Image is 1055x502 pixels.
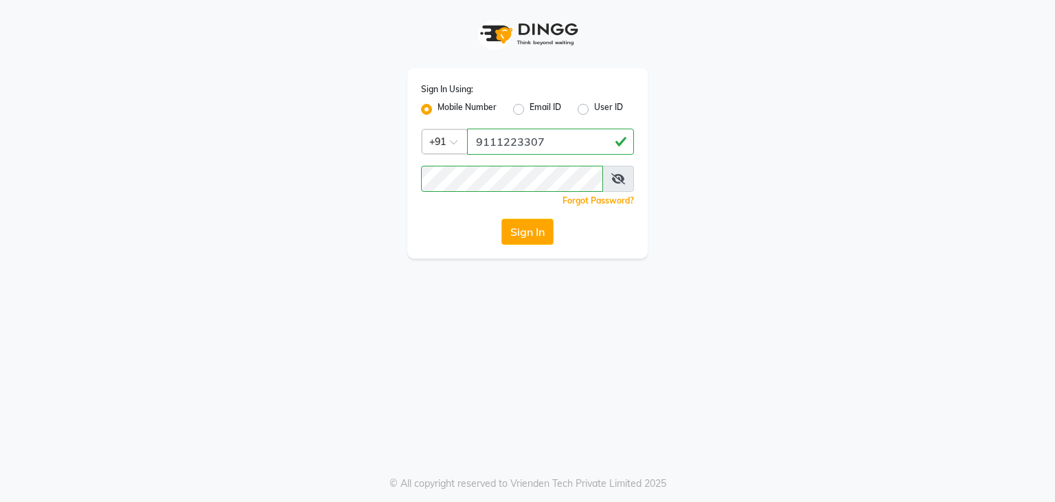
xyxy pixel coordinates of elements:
button: Sign In [501,219,554,245]
label: User ID [594,101,623,118]
a: Forgot Password? [563,195,634,206]
label: Email ID [530,101,561,118]
input: Username [421,166,603,192]
img: logo1.svg [473,14,582,54]
label: Sign In Using: [421,83,473,96]
label: Mobile Number [438,101,497,118]
input: Username [467,129,634,155]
